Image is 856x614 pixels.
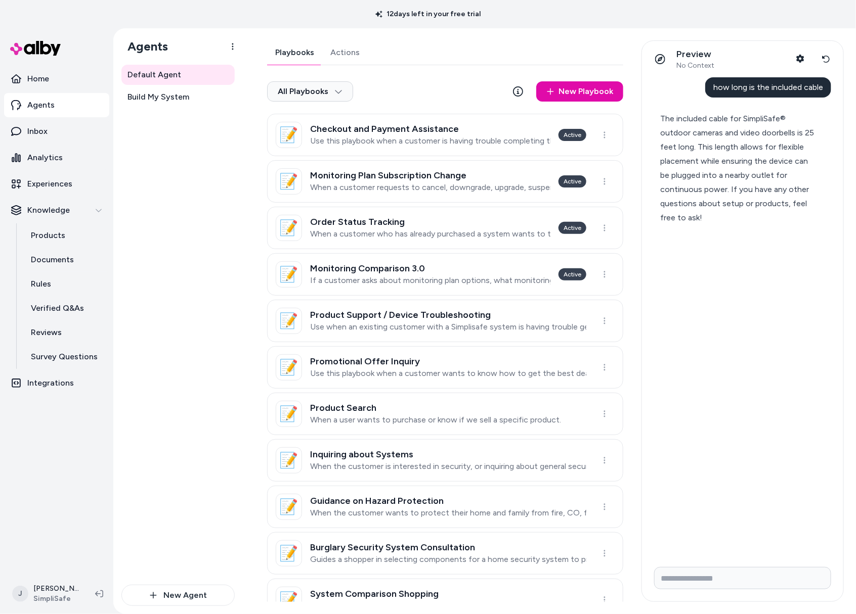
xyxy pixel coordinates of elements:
[310,136,550,146] p: Use this playbook when a customer is having trouble completing the checkout process to purchase t...
[267,207,623,249] a: 📝Order Status TrackingWhen a customer who has already purchased a system wants to track or change...
[310,496,586,506] h3: Guidance on Hazard Protection
[322,40,368,65] button: Actions
[310,263,550,273] h3: Monitoring Comparison 3.0
[310,449,586,459] h3: Inquiring about Systems
[310,601,586,611] p: Guides the agent in helping a user compare different packages (or systems) based on their specifi...
[27,377,74,389] p: Integrations
[310,124,550,134] h3: Checkout and Payment Assistance
[559,175,586,187] div: Active
[276,401,302,427] div: 📝
[31,278,51,290] p: Rules
[31,351,98,363] p: Survey Questions
[276,215,302,241] div: 📝
[267,532,623,575] a: 📝Burglary Security System ConsultationGuides a shopper in selecting components for a home securit...
[31,302,84,314] p: Verified Q&As
[310,554,586,564] p: Guides a shopper in selecting components for a home security system to protect against break-ins,...
[310,217,550,227] h3: Order Status Tracking
[267,346,623,389] a: 📝Promotional Offer InquiryUse this playbook when a customer wants to know how to get the best dea...
[310,461,586,471] p: When the customer is interested in security, or inquiring about general security system topics.
[10,41,61,56] img: alby Logo
[267,160,623,203] a: 📝Monitoring Plan Subscription ChangeWhen a customer requests to cancel, downgrade, upgrade, suspe...
[6,578,87,610] button: J[PERSON_NAME]SimpliSafe
[4,93,109,117] a: Agents
[276,587,302,613] div: 📝
[310,542,586,552] h3: Burglary Security System Consultation
[310,170,550,180] h3: Monitoring Plan Subscription Change
[4,67,109,91] a: Home
[278,86,343,97] span: All Playbooks
[310,415,561,425] p: When a user wants to purchase or know if we sell a specific product.
[536,81,623,102] a: New Playbook
[121,87,235,107] a: Build My System
[267,40,322,65] button: Playbooks
[4,172,109,196] a: Experiences
[310,229,550,239] p: When a customer who has already purchased a system wants to track or change the status of their e...
[267,114,623,156] a: 📝Checkout and Payment AssistanceUse this playbook when a customer is having trouble completing th...
[27,178,72,190] p: Experiences
[27,125,48,137] p: Inbox
[4,371,109,395] a: Integrations
[27,73,49,85] p: Home
[267,439,623,482] a: 📝Inquiring about SystemsWhen the customer is interested in security, or inquiring about general s...
[559,222,586,234] div: Active
[310,589,586,599] h3: System Comparison Shopping
[559,268,586,280] div: Active
[276,122,302,148] div: 📝
[267,300,623,342] a: 📝Product Support / Device TroubleshootingUse when an existing customer with a Simplisafe system i...
[21,248,109,272] a: Documents
[33,594,79,604] span: SimpliSafe
[21,296,109,320] a: Verified Q&As
[559,129,586,141] div: Active
[21,223,109,248] a: Products
[267,486,623,528] a: 📝Guidance on Hazard ProtectionWhen the customer wants to protect their home and family from fire,...
[276,447,302,474] div: 📝
[676,49,714,60] p: Preview
[267,393,623,435] a: 📝Product SearchWhen a user wants to purchase or know if we sell a specific product.
[310,403,561,413] h3: Product Search
[4,119,109,144] a: Inbox
[276,261,302,288] div: 📝
[121,585,235,606] button: New Agent
[127,69,181,81] span: Default Agent
[276,540,302,566] div: 📝
[276,168,302,195] div: 📝
[267,81,353,102] button: All Playbooks
[310,182,550,193] p: When a customer requests to cancel, downgrade, upgrade, suspend or change their monitoring plan s...
[310,368,586,379] p: Use this playbook when a customer wants to know how to get the best deal or promo available.
[33,584,79,594] p: [PERSON_NAME]
[121,65,235,85] a: Default Agent
[310,322,586,332] p: Use when an existing customer with a Simplisafe system is having trouble getting a specific devic...
[31,254,74,266] p: Documents
[21,272,109,296] a: Rules
[4,198,109,222] button: Knowledge
[4,146,109,170] a: Analytics
[267,253,623,296] a: 📝Monitoring Comparison 3.0If a customer asks about monitoring plan options, what monitoring plans...
[27,152,63,164] p: Analytics
[369,9,487,19] p: 12 days left in your free trial
[676,61,714,70] span: No Context
[31,326,62,339] p: Reviews
[21,320,109,345] a: Reviews
[310,508,586,518] p: When the customer wants to protect their home and family from fire, CO, flooding and extreme cold...
[310,356,586,366] h3: Promotional Offer Inquiry
[276,494,302,520] div: 📝
[119,39,168,54] h1: Agents
[276,308,302,334] div: 📝
[127,91,189,103] span: Build My System
[713,82,823,92] span: how long is the included cable
[27,99,55,111] p: Agents
[660,114,814,222] span: The included cable for SimpliSafe® outdoor cameras and video doorbells is 25 feet long. This leng...
[276,354,302,381] div: 📝
[310,275,550,286] p: If a customer asks about monitoring plan options, what monitoring plans are available, or monitor...
[310,310,586,320] h3: Product Support / Device Troubleshooting
[31,229,65,242] p: Products
[21,345,109,369] a: Survey Questions
[27,204,70,216] p: Knowledge
[654,567,831,589] input: Write your prompt here
[12,586,28,602] span: J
